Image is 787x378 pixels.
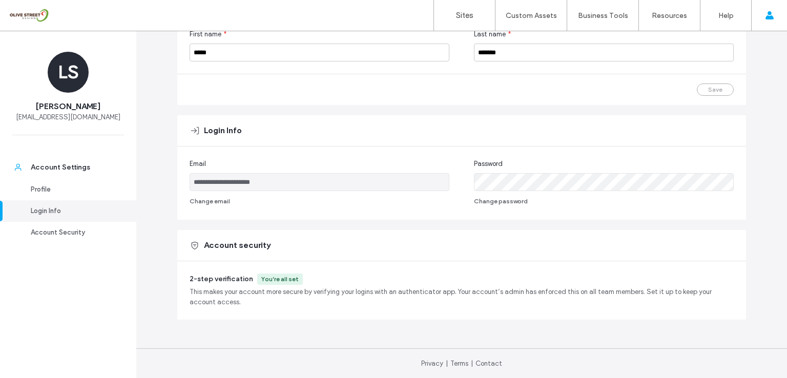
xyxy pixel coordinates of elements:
[474,195,528,207] button: Change password
[190,195,230,207] button: Change email
[31,184,115,195] div: Profile
[450,360,468,367] a: Terms
[48,52,89,93] div: LS
[474,29,506,39] span: Last name
[190,159,206,169] span: Email
[31,162,115,173] div: Account Settings
[474,44,734,61] input: Last name
[474,159,503,169] span: Password
[578,11,628,20] label: Business Tools
[190,287,734,307] span: This makes your account more secure by verifying your logins with an authenticator app. Your acco...
[456,11,473,20] label: Sites
[421,360,443,367] a: Privacy
[474,173,734,191] input: Password
[190,275,253,283] span: 2-step verification
[190,29,221,39] span: First name
[190,173,449,191] input: Email
[23,7,44,16] span: Help
[36,101,100,112] span: [PERSON_NAME]
[261,275,299,284] div: You’re all set
[475,360,502,367] a: Contact
[506,11,557,20] label: Custom Assets
[204,125,242,136] span: Login Info
[204,240,271,251] span: Account security
[190,44,449,61] input: First name
[652,11,687,20] label: Resources
[471,360,473,367] span: |
[31,227,115,238] div: Account Security
[446,360,448,367] span: |
[718,11,734,20] label: Help
[16,112,120,122] span: [EMAIL_ADDRESS][DOMAIN_NAME]
[31,206,115,216] div: Login Info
